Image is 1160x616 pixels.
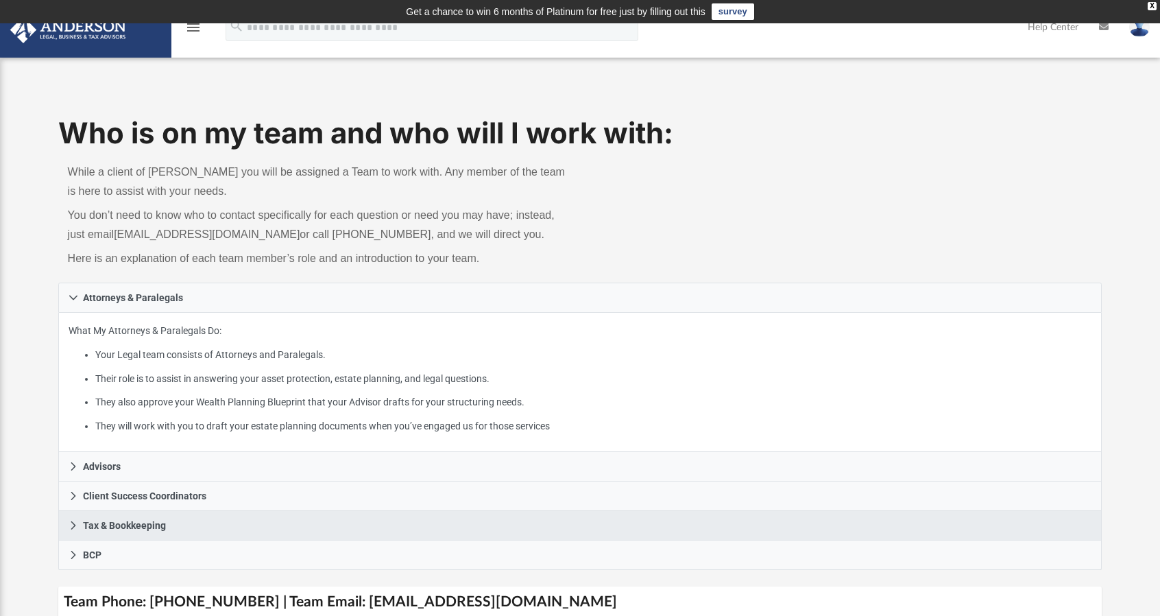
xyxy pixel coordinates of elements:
span: Attorneys & Paralegals [83,293,183,303]
li: Their role is to assist in answering your asset protection, estate planning, and legal questions. [95,370,1092,388]
span: Tax & Bookkeeping [83,521,166,530]
li: They will work with you to draft your estate planning documents when you’ve engaged us for those ... [95,418,1092,435]
img: User Pic [1129,17,1150,37]
a: Tax & Bookkeeping [58,511,1102,541]
img: Anderson Advisors Platinum Portal [6,16,130,43]
i: search [229,19,244,34]
p: Here is an explanation of each team member’s role and an introduction to your team. [68,249,570,268]
div: close [1148,2,1157,10]
a: BCP [58,541,1102,570]
h1: Who is on my team and who will I work with: [58,113,1102,154]
span: Advisors [83,462,121,471]
li: They also approve your Wealth Planning Blueprint that your Advisor drafts for your structuring ne... [95,394,1092,411]
a: survey [712,3,754,20]
span: BCP [83,550,101,560]
a: [EMAIL_ADDRESS][DOMAIN_NAME] [114,228,300,240]
a: Attorneys & Paralegals [58,283,1102,313]
div: Get a chance to win 6 months of Platinum for free just by filling out this [406,3,705,20]
p: While a client of [PERSON_NAME] you will be assigned a Team to work with. Any member of the team ... [68,163,570,201]
li: Your Legal team consists of Attorneys and Paralegals. [95,346,1092,364]
i: menu [185,19,202,36]
a: menu [185,26,202,36]
a: Client Success Coordinators [58,482,1102,511]
p: You don’t need to know who to contact specifically for each question or need you may have; instea... [68,206,570,244]
p: What My Attorneys & Paralegals Do: [69,322,1092,434]
span: Client Success Coordinators [83,491,206,501]
a: Advisors [58,452,1102,482]
div: Attorneys & Paralegals [58,313,1102,452]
